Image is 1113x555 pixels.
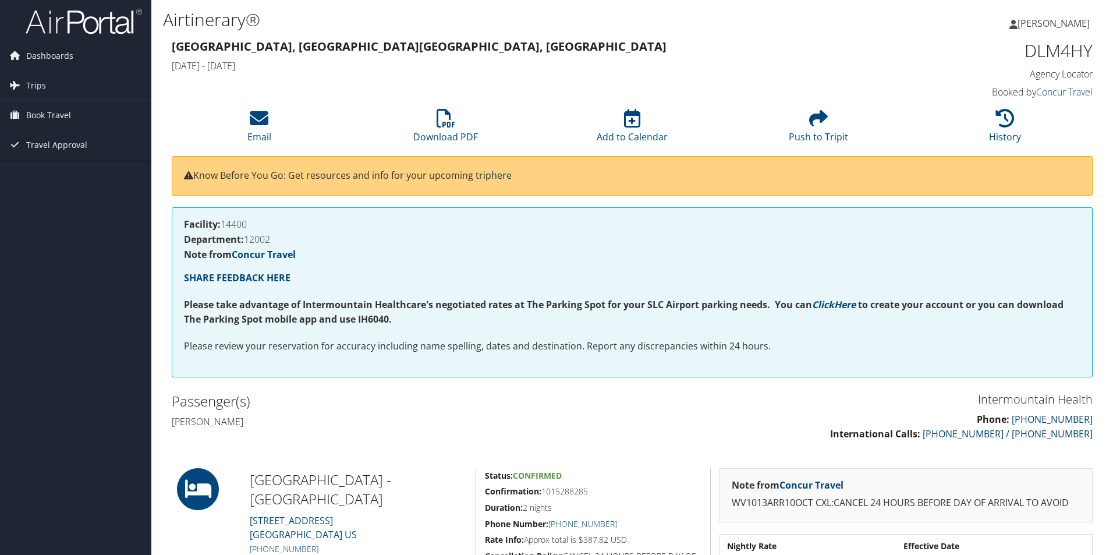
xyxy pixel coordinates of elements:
[26,101,71,130] span: Book Travel
[172,59,858,72] h4: [DATE] - [DATE]
[26,8,142,35] img: airportal-logo.png
[491,169,512,182] a: here
[232,248,296,261] a: Concur Travel
[184,235,1080,244] h4: 12002
[1036,86,1093,98] a: Concur Travel
[923,427,1093,440] a: [PHONE_NUMBER] / [PHONE_NUMBER]
[834,298,856,311] a: Here
[184,168,1080,183] p: Know Before You Go: Get resources and info for your upcoming trip
[485,486,701,497] h5: 1015288285
[172,38,667,54] strong: [GEOGRAPHIC_DATA], [GEOGRAPHIC_DATA] [GEOGRAPHIC_DATA], [GEOGRAPHIC_DATA]
[485,502,523,513] strong: Duration:
[184,271,290,284] a: SHARE FEEDBACK HERE
[875,68,1093,80] h4: Agency Locator
[989,115,1021,143] a: History
[172,391,623,411] h2: Passenger(s)
[26,71,46,100] span: Trips
[513,470,562,481] span: Confirmed
[184,218,221,231] strong: Facility:
[184,248,296,261] strong: Note from
[184,220,1080,229] h4: 14400
[250,514,357,541] a: [STREET_ADDRESS][GEOGRAPHIC_DATA] US
[413,115,478,143] a: Download PDF
[26,41,73,70] span: Dashboards
[830,427,920,440] strong: International Calls:
[184,298,812,311] strong: Please take advantage of Intermountain Healthcare's negotiated rates at The Parking Spot for your...
[789,115,848,143] a: Push to Tripit
[184,233,244,246] strong: Department:
[26,130,87,160] span: Travel Approval
[1009,6,1101,41] a: [PERSON_NAME]
[548,518,617,529] a: [PHONE_NUMBER]
[163,8,789,32] h1: Airtinerary®
[250,470,467,509] h2: [GEOGRAPHIC_DATA] - [GEOGRAPHIC_DATA]
[485,534,701,546] h5: Approx total is $387.82 USD
[875,38,1093,63] h1: DLM4HY
[732,496,1080,511] p: WV1013ARR10OCT CXL:CANCEL 24 HOURS BEFORE DAY OF ARRIVAL TO AVOID
[732,479,843,492] strong: Note from
[977,413,1009,426] strong: Phone:
[250,543,318,554] a: [PHONE_NUMBER]
[812,298,834,311] a: Click
[485,518,548,529] strong: Phone Number:
[485,534,524,545] strong: Rate Info:
[247,115,271,143] a: Email
[485,486,541,497] strong: Confirmation:
[184,339,1080,354] p: Please review your reservation for accuracy including name spelling, dates and destination. Repor...
[1018,17,1090,30] span: [PERSON_NAME]
[779,479,843,492] a: Concur Travel
[875,86,1093,98] h4: Booked by
[597,115,668,143] a: Add to Calendar
[1012,413,1093,426] a: [PHONE_NUMBER]
[172,415,623,428] h4: [PERSON_NAME]
[641,391,1093,408] h3: Intermountain Health
[485,502,701,514] h5: 2 nights
[485,470,513,481] strong: Status:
